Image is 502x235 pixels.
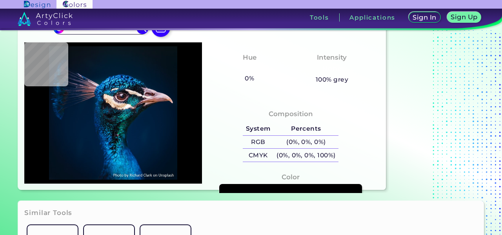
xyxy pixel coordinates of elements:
[319,64,345,74] h3: None
[349,15,395,20] h3: Applications
[282,171,300,183] h4: Color
[414,15,435,20] h5: Sign In
[24,1,50,8] img: ArtyClick Design logo
[24,208,72,218] h3: Similar Tools
[317,52,347,63] h4: Intensity
[242,73,257,84] h5: 0%
[28,46,198,180] img: img_pavlin.jpg
[243,122,273,135] h5: System
[243,52,256,63] h4: Hue
[243,136,273,149] h5: RGB
[273,122,338,135] h5: Percents
[273,136,338,149] h5: (0%, 0%, 0%)
[452,14,477,20] h5: Sign Up
[449,13,480,22] a: Sign Up
[18,12,73,26] img: logo_artyclick_colors_white.svg
[269,108,313,120] h4: Composition
[236,64,263,74] h3: None
[243,149,273,162] h5: CMYK
[273,149,338,162] h5: (0%, 0%, 0%, 100%)
[310,15,329,20] h3: Tools
[316,75,348,85] h5: 100% grey
[410,13,439,22] a: Sign In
